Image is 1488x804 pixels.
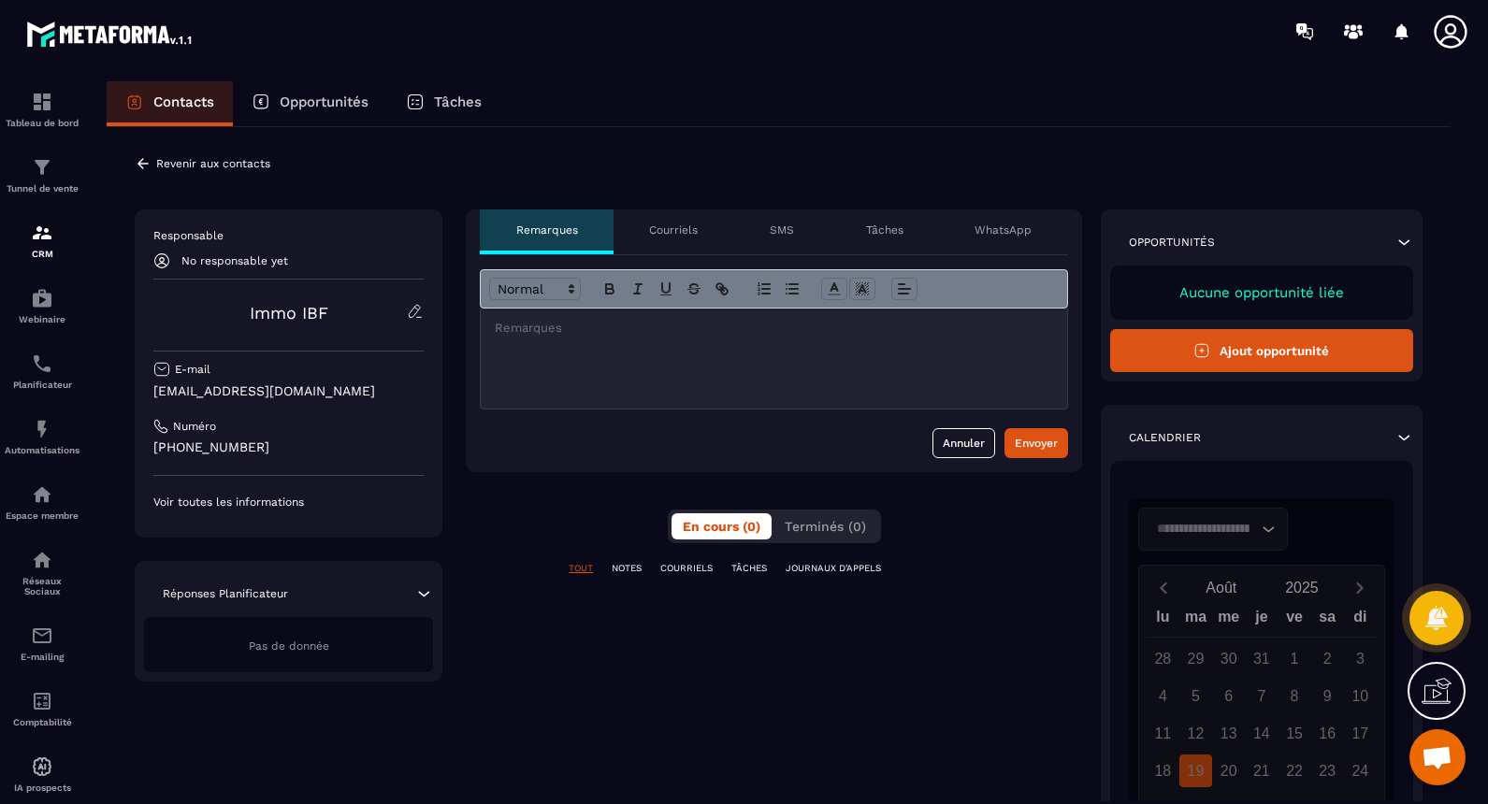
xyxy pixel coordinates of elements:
a: automationsautomationsEspace membre [5,469,79,535]
a: accountantaccountantComptabilité [5,676,79,741]
img: automations [31,287,53,309]
p: Webinaire [5,314,79,324]
a: Tâches [387,81,500,126]
p: No responsable yet [181,254,288,267]
span: Terminés (0) [785,519,866,534]
img: scheduler [31,352,53,375]
button: En cours (0) [672,513,772,539]
a: schedulerschedulerPlanificateur [5,338,79,404]
p: Réseaux Sociaux [5,576,79,596]
p: SMS [770,223,794,237]
a: Contacts [107,81,233,126]
img: accountant [31,690,53,712]
p: Calendrier [1129,430,1201,445]
p: Comptabilité [5,717,79,727]
p: Planificateur [5,380,79,390]
p: IA prospects [5,782,79,793]
a: Opportunités [233,81,387,126]
span: Pas de donnée [249,639,329,653]
p: CRM [5,249,79,259]
p: COURRIELS [660,562,713,575]
img: formation [31,91,53,113]
p: Tunnel de vente [5,183,79,194]
p: Automatisations [5,445,79,455]
p: Remarques [516,223,578,237]
a: automationsautomationsAutomatisations [5,404,79,469]
img: email [31,625,53,647]
a: emailemailE-mailing [5,610,79,676]
a: formationformationCRM [5,208,79,273]
p: Tâches [866,223,903,237]
a: formationformationTableau de bord [5,77,79,142]
button: Annuler [932,428,995,458]
button: Envoyer [1004,428,1068,458]
div: Envoyer [1015,434,1058,452]
a: formationformationTunnel de vente [5,142,79,208]
span: En cours (0) [683,519,760,534]
img: automations [31,483,53,506]
p: [PHONE_NUMBER] [153,438,424,456]
p: Opportunités [280,93,368,110]
p: Responsable [153,228,424,243]
p: Revenir aux contacts [156,157,270,170]
img: formation [31,222,53,244]
button: Terminés (0) [773,513,877,539]
p: JOURNAUX D'APPELS [786,562,881,575]
img: automations [31,418,53,440]
button: Ajout opportunité [1110,329,1413,372]
p: Tâches [434,93,482,110]
a: Ouvrir le chat [1409,729,1466,785]
p: E-mailing [5,652,79,662]
p: [EMAIL_ADDRESS][DOMAIN_NAME] [153,382,424,400]
img: automations [31,755,53,778]
p: Numéro [173,419,216,434]
a: Immo IBF [250,303,328,323]
p: Espace membre [5,510,79,521]
p: Voir toutes les informations [153,495,424,510]
p: Réponses Planificateur [163,586,288,601]
a: automationsautomationsWebinaire [5,273,79,338]
p: TOUT [569,562,593,575]
img: formation [31,156,53,179]
a: social-networksocial-networkRéseaux Sociaux [5,535,79,610]
p: NOTES [612,562,642,575]
p: Tableau de bord [5,118,79,128]
p: Aucune opportunité liée [1129,284,1394,301]
img: social-network [31,549,53,571]
p: E-mail [175,362,210,377]
p: WhatsApp [975,223,1032,237]
p: Contacts [153,93,214,110]
p: Opportunités [1129,235,1215,250]
p: TÂCHES [731,562,767,575]
img: logo [26,17,195,50]
p: Courriels [649,223,698,237]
